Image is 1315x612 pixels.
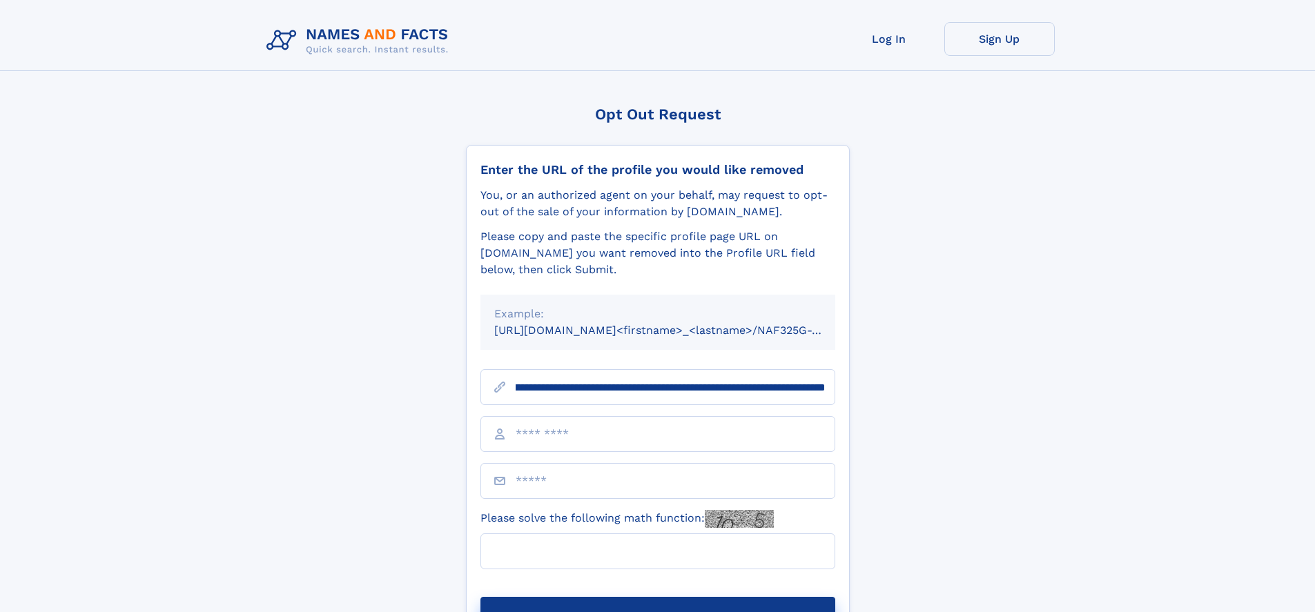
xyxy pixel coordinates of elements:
[944,22,1055,56] a: Sign Up
[480,510,774,528] label: Please solve the following math function:
[261,22,460,59] img: Logo Names and Facts
[480,187,835,220] div: You, or an authorized agent on your behalf, may request to opt-out of the sale of your informatio...
[834,22,944,56] a: Log In
[466,106,850,123] div: Opt Out Request
[480,162,835,177] div: Enter the URL of the profile you would like removed
[494,306,821,322] div: Example:
[480,228,835,278] div: Please copy and paste the specific profile page URL on [DOMAIN_NAME] you want removed into the Pr...
[494,324,861,337] small: [URL][DOMAIN_NAME]<firstname>_<lastname>/NAF325G-xxxxxxxx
